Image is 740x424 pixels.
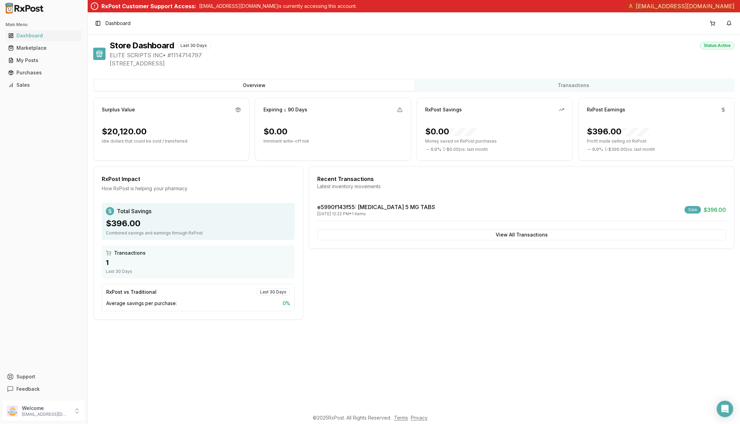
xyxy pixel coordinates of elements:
[110,40,174,51] h1: Store Dashboard
[425,106,462,113] div: RxPost Savings
[3,383,85,395] button: Feedback
[199,3,357,10] p: [EMAIL_ADDRESS][DOMAIN_NAME] is currently accessing this account.
[177,42,211,49] div: Last 30 Days
[587,126,649,137] div: $396.00
[102,138,241,144] p: Idle dollars that could be sold / transferred
[414,80,733,91] button: Transactions
[411,415,428,421] a: Privacy
[102,126,147,137] div: $20,120.00
[704,206,726,214] span: $396.00
[106,300,177,307] span: Average savings per purchase:
[7,405,18,416] img: User avatar
[263,138,403,144] p: Imminent write-off risk
[263,126,287,137] div: $0.00
[8,57,79,64] div: My Posts
[5,42,82,54] a: Marketplace
[106,289,157,295] div: RxPost vs Traditional
[3,43,85,53] button: Marketplace
[717,401,733,417] div: Open Intercom Messenger
[587,138,726,144] p: Profit made selling on RxPost
[317,175,726,183] div: Recent Transactions
[684,206,701,214] div: Sale
[263,106,307,113] div: Expiring ≤ 90 Days
[106,218,291,229] div: $396.00
[425,126,477,137] div: $0.00
[431,147,441,152] span: 0.0 %
[636,2,735,10] span: [EMAIL_ADDRESS][DOMAIN_NAME]
[5,29,82,42] a: Dashboard
[587,106,625,113] div: RxPost Earnings
[106,20,131,27] span: Dashboard
[16,386,40,392] span: Feedback
[114,250,146,256] span: Transactions
[700,42,735,49] div: Status: Active
[5,22,82,27] h2: Main Menu
[3,3,47,14] img: RxPost Logo
[256,288,290,296] div: Last 30 Days
[106,269,291,274] div: Last 30 Days
[102,106,135,113] div: Surplus Value
[3,371,85,383] button: Support
[117,207,151,215] span: Total Savings
[605,147,655,152] span: ( - $396.00 ) vs. last month
[5,66,82,79] a: Purchases
[317,211,435,217] div: [DATE] 12:22 PM • 1 items
[106,258,291,267] div: 1
[95,80,414,91] button: Overview
[106,230,291,236] div: Combined savings and earnings through RxPost
[3,30,85,41] button: Dashboard
[3,55,85,66] button: My Posts
[425,138,564,144] p: Money saved on RxPost purchases
[283,300,290,307] span: 0 %
[102,175,295,183] div: RxPost Impact
[5,79,82,91] a: Sales
[8,69,79,76] div: Purchases
[592,147,603,152] span: 0.0 %
[110,51,735,59] span: ELITE SCRIPTS INC • # 1114714797
[3,67,85,78] button: Purchases
[22,412,70,417] p: [EMAIL_ADDRESS][DOMAIN_NAME]
[106,20,131,27] nav: breadcrumb
[8,82,79,88] div: Sales
[5,54,82,66] a: My Posts
[8,32,79,39] div: Dashboard
[317,204,435,210] a: e5990f143f55: [MEDICAL_DATA] 5 MG TABS
[317,183,726,190] div: Latest inventory movements
[102,185,295,192] div: How RxPost is helping your pharmacy
[101,2,196,10] div: RxPost Customer Support Access:
[394,415,408,421] a: Terms
[3,80,85,90] button: Sales
[110,59,735,68] span: [STREET_ADDRESS]
[8,45,79,51] div: Marketplace
[22,405,70,412] p: Welcome
[443,147,488,152] span: ( - $0.00 ) vs. last month
[317,229,726,240] button: View All Transactions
